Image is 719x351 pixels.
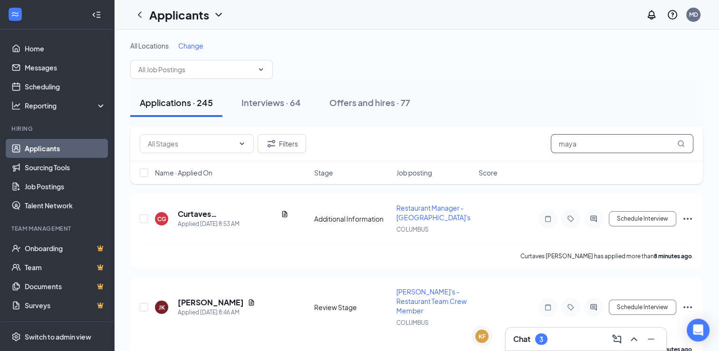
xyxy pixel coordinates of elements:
[479,168,498,177] span: Score
[643,331,659,347] button: Minimize
[25,58,106,77] a: Messages
[314,168,333,177] span: Stage
[92,10,101,19] svg: Collapse
[25,139,106,158] a: Applicants
[396,226,429,233] span: COLUMBUS
[396,204,470,222] span: Restaurant Manager - [GEOGRAPHIC_DATA]'s
[25,196,106,215] a: Talent Network
[25,258,106,277] a: TeamCrown
[238,140,246,147] svg: ChevronDown
[551,134,693,153] input: Search in applications
[396,287,467,315] span: [PERSON_NAME]'s - Restaurant Team Crew Member
[25,239,106,258] a: OnboardingCrown
[241,97,301,108] div: Interviews · 64
[138,64,253,75] input: All Job Postings
[609,331,624,347] button: ComposeMessage
[520,252,693,260] p: Curtaves [PERSON_NAME] has applied more than .
[609,300,676,315] button: Schedule Interview
[314,214,391,224] div: Additional Information
[130,41,169,50] span: All Locations
[10,10,20,19] svg: WorkstreamLogo
[134,9,145,20] svg: ChevronLeft
[396,319,429,326] span: COLUMBUS
[11,125,104,133] div: Hiring
[588,303,599,311] svg: ActiveChat
[611,333,623,345] svg: ComposeMessage
[609,211,676,226] button: Schedule Interview
[396,168,432,177] span: Job posting
[628,333,640,345] svg: ChevronUp
[565,303,576,311] svg: Tag
[682,302,693,313] svg: Ellipses
[654,253,692,260] b: 8 minutes ago
[178,308,255,317] div: Applied [DATE] 8:46 AM
[25,158,106,177] a: Sourcing Tools
[157,215,166,223] div: CG
[25,332,91,341] div: Switch to admin view
[682,213,693,224] svg: Ellipses
[11,101,21,110] svg: Analysis
[25,277,106,296] a: DocumentsCrown
[178,297,244,308] h5: [PERSON_NAME]
[329,97,410,108] div: Offers and hires · 77
[565,215,576,223] svg: Tag
[645,333,657,345] svg: Minimize
[159,303,165,312] div: JK
[626,331,642,347] button: ChevronUp
[155,168,212,177] span: Name · Applied On
[25,77,106,96] a: Scheduling
[266,138,277,149] svg: Filter
[11,332,21,341] svg: Settings
[539,335,543,343] div: 3
[148,138,234,149] input: All Stages
[248,299,255,306] svg: Document
[178,41,203,50] span: Change
[314,302,391,312] div: Review Stage
[281,210,288,218] svg: Document
[588,215,599,223] svg: ActiveChat
[213,9,224,20] svg: ChevronDown
[687,319,709,341] div: Open Intercom Messenger
[689,10,698,19] div: MD
[178,219,288,229] div: Applied [DATE] 8:53 AM
[258,134,306,153] button: Filter Filters
[149,7,209,23] h1: Applicants
[140,97,213,108] div: Applications · 245
[25,39,106,58] a: Home
[25,177,106,196] a: Job Postings
[646,9,657,20] svg: Notifications
[542,303,554,311] svg: Note
[677,140,685,147] svg: MagnifyingGlass
[11,224,104,233] div: Team Management
[178,209,277,219] h5: Curtaves [PERSON_NAME]
[25,101,106,110] div: Reporting
[513,334,530,344] h3: Chat
[479,332,486,341] div: KF
[25,296,106,315] a: SurveysCrown
[667,9,678,20] svg: QuestionInfo
[257,66,265,73] svg: ChevronDown
[542,215,554,223] svg: Note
